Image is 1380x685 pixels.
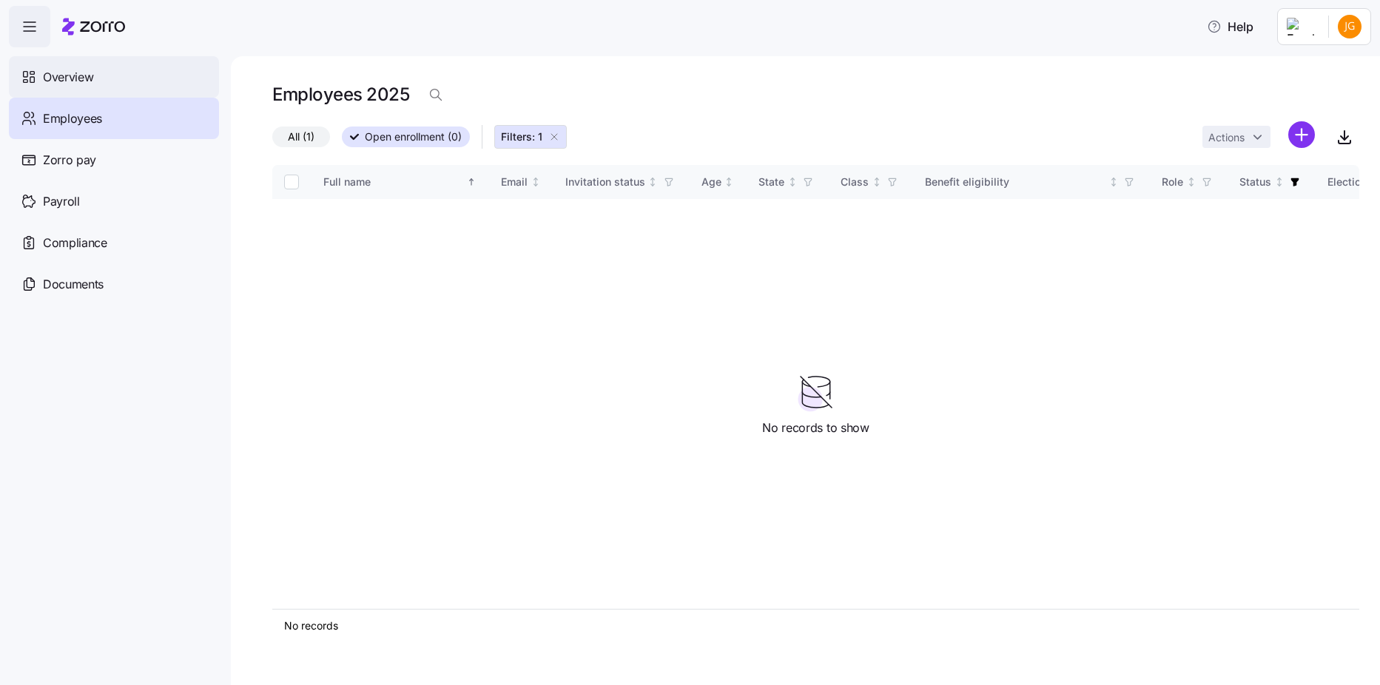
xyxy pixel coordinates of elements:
[1186,177,1196,187] div: Not sorted
[43,192,80,211] span: Payroll
[365,127,462,146] span: Open enrollment (0)
[787,177,798,187] div: Not sorted
[9,222,219,263] a: Compliance
[565,174,645,190] div: Invitation status
[494,125,567,149] button: Filters: 1
[43,109,102,128] span: Employees
[9,180,219,222] a: Payroll
[758,174,784,190] div: State
[501,129,542,144] span: Filters: 1
[43,151,96,169] span: Zorro pay
[841,174,869,190] div: Class
[43,68,93,87] span: Overview
[1207,18,1253,36] span: Help
[701,174,721,190] div: Age
[1162,174,1183,190] div: Role
[9,263,219,305] a: Documents
[829,165,913,199] th: ClassNot sorted
[1287,18,1316,36] img: Employer logo
[1195,12,1265,41] button: Help
[647,177,658,187] div: Not sorted
[724,177,734,187] div: Not sorted
[1274,177,1285,187] div: Not sorted
[284,175,299,189] input: Select all records
[501,174,528,190] div: Email
[1108,177,1119,187] div: Not sorted
[1228,165,1316,199] th: StatusNot sorted
[284,618,1347,633] div: No records
[9,139,219,180] a: Zorro pay
[43,275,104,294] span: Documents
[43,234,107,252] span: Compliance
[553,165,690,199] th: Invitation statusNot sorted
[1208,132,1245,143] span: Actions
[1288,121,1315,148] svg: add icon
[1239,174,1271,190] div: Status
[1202,126,1270,148] button: Actions
[9,56,219,98] a: Overview
[489,165,553,199] th: EmailNot sorted
[312,165,489,199] th: Full nameSorted ascending
[531,177,541,187] div: Not sorted
[323,174,464,190] div: Full name
[272,83,409,106] h1: Employees 2025
[1150,165,1228,199] th: RoleNot sorted
[913,165,1150,199] th: Benefit eligibilityNot sorted
[690,165,747,199] th: AgeNot sorted
[288,127,314,146] span: All (1)
[872,177,882,187] div: Not sorted
[762,419,869,437] span: No records to show
[466,177,477,187] div: Sorted ascending
[747,165,829,199] th: StateNot sorted
[925,174,1105,190] div: Benefit eligibility
[1338,15,1362,38] img: be28eee7940ff7541a673135d606113e
[9,98,219,139] a: Employees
